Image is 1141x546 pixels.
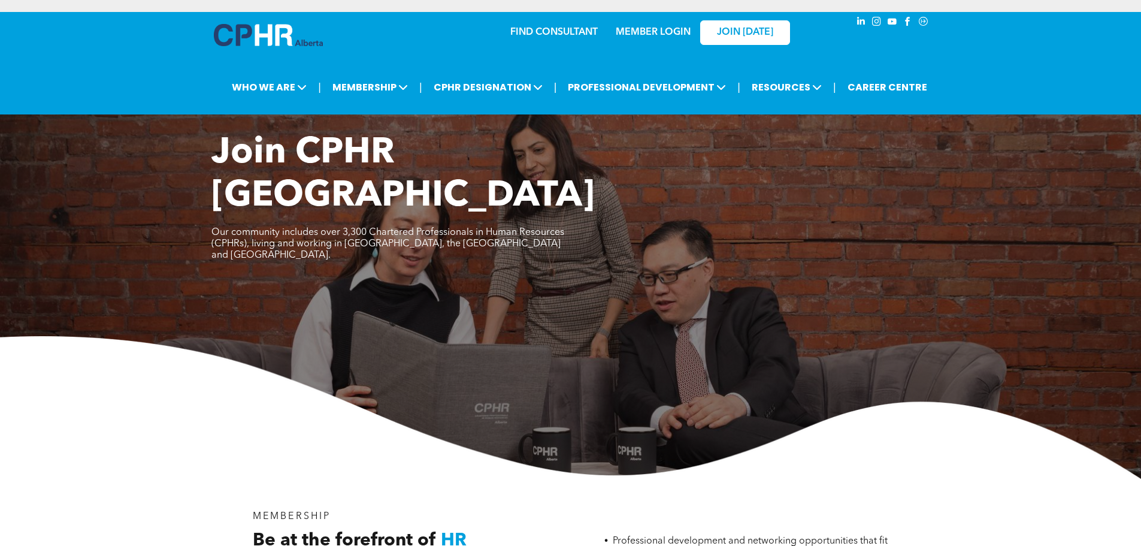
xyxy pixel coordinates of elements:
[318,75,321,99] li: |
[855,15,868,31] a: linkedin
[228,76,310,98] span: WHO WE ARE
[211,228,564,260] span: Our community includes over 3,300 Chartered Professionals in Human Resources (CPHRs), living and ...
[214,24,323,46] img: A blue and white logo for cp alberta
[717,27,773,38] span: JOIN [DATE]
[616,28,691,37] a: MEMBER LOGIN
[253,512,331,521] span: MEMBERSHIP
[510,28,598,37] a: FIND CONSULTANT
[886,15,899,31] a: youtube
[844,76,931,98] a: CAREER CENTRE
[748,76,825,98] span: RESOURCES
[430,76,546,98] span: CPHR DESIGNATION
[901,15,915,31] a: facebook
[419,75,422,99] li: |
[700,20,790,45] a: JOIN [DATE]
[211,135,595,215] span: Join CPHR [GEOGRAPHIC_DATA]
[329,76,411,98] span: MEMBERSHIP
[833,75,836,99] li: |
[870,15,883,31] a: instagram
[737,75,740,99] li: |
[917,15,930,31] a: Social network
[564,76,730,98] span: PROFESSIONAL DEVELOPMENT
[554,75,557,99] li: |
